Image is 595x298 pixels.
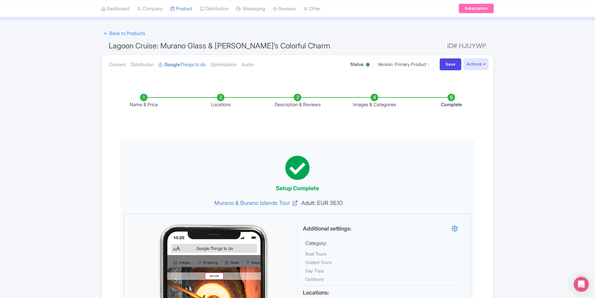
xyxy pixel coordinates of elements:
a: Content [109,55,126,75]
div: Active [365,60,371,70]
li: Name & Price [105,94,182,108]
a: Subscription [459,4,494,13]
label: Locations: [303,288,329,297]
span: Setup Complete [276,185,319,191]
a: GoogleThings to do [159,55,206,75]
li: Locations [182,94,259,108]
a: Distribution [131,55,154,75]
span: Boat Tours [305,251,326,256]
button: Actions [464,58,488,70]
li: Images & Categories [336,94,413,108]
span: Day Trips [305,268,324,273]
span: Adult: EUR 35.10 [297,199,465,207]
a: Murano & Burano Islands Tour [130,199,297,207]
strong: Google [164,61,180,68]
a: Optimization [211,55,237,75]
li: Description & Reviews [259,94,336,108]
span: Lagoon Cruise: Murano Glass & [PERSON_NAME]’s Colorful Charm [109,41,330,50]
span: Guided Tours [305,260,332,265]
li: Complete [413,94,490,108]
a: Audio [242,55,253,75]
div: Open Intercom Messenger [574,277,589,292]
input: Save [440,58,462,70]
span: Outdoors [305,276,324,282]
span: Status [350,61,363,67]
span: ID# HJUYWP [447,40,486,52]
a: Version: Primary Product [373,58,435,70]
a: ← Back to Products [101,27,147,40]
label: Additional settings: [303,224,352,234]
label: Category: [305,239,327,247]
